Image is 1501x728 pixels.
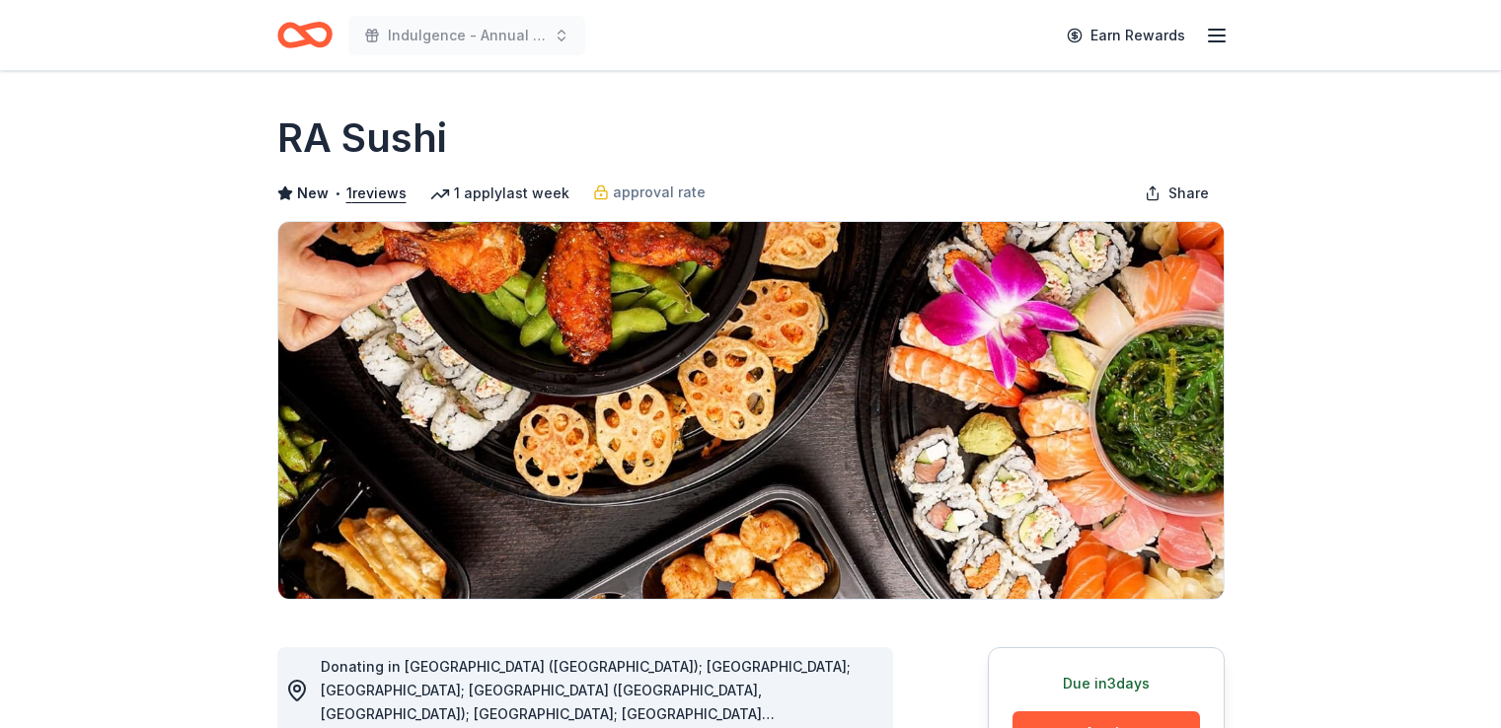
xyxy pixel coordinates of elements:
[1013,672,1200,695] div: Due in 3 days
[346,182,407,205] button: 1reviews
[1129,174,1225,213] button: Share
[334,185,340,201] span: •
[1168,182,1209,205] span: Share
[297,182,329,205] span: New
[278,222,1224,599] img: Image for RA Sushi
[613,181,706,204] span: approval rate
[277,110,447,166] h1: RA Sushi
[277,12,333,58] a: Home
[348,16,585,55] button: Indulgence - Annual Gala
[593,181,706,204] a: approval rate
[388,24,546,47] span: Indulgence - Annual Gala
[430,182,569,205] div: 1 apply last week
[1055,18,1197,53] a: Earn Rewards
